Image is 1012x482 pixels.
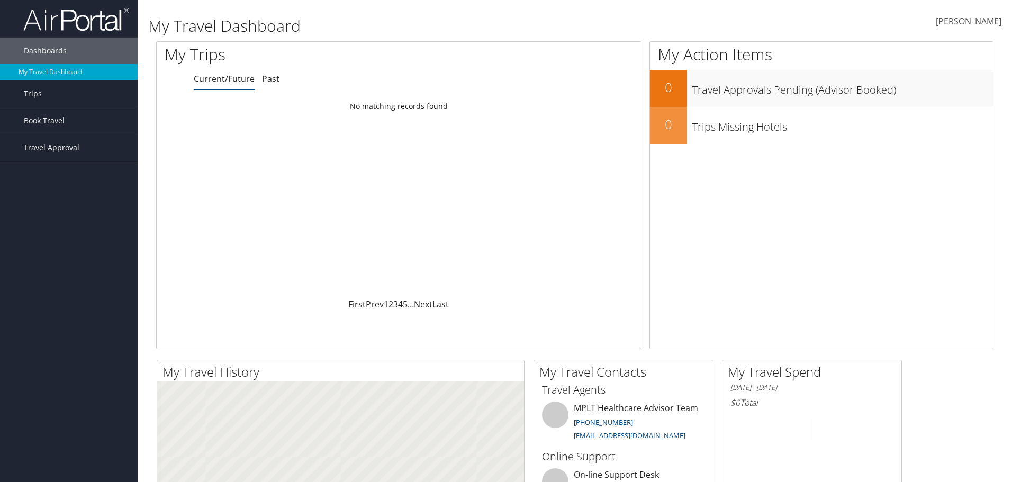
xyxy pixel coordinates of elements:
[403,298,408,310] a: 5
[936,15,1001,27] span: [PERSON_NAME]
[262,73,279,85] a: Past
[24,134,79,161] span: Travel Approval
[393,298,398,310] a: 3
[650,78,687,96] h2: 0
[348,298,366,310] a: First
[650,107,993,144] a: 0Trips Missing Hotels
[730,383,893,393] h6: [DATE] - [DATE]
[936,5,1001,38] a: [PERSON_NAME]
[539,363,713,381] h2: My Travel Contacts
[542,383,705,397] h3: Travel Agents
[542,449,705,464] h3: Online Support
[398,298,403,310] a: 4
[730,397,740,408] span: $0
[23,7,129,32] img: airportal-logo.png
[432,298,449,310] a: Last
[692,114,993,134] h3: Trips Missing Hotels
[692,77,993,97] h3: Travel Approvals Pending (Advisor Booked)
[574,431,685,440] a: [EMAIL_ADDRESS][DOMAIN_NAME]
[148,15,717,37] h1: My Travel Dashboard
[366,298,384,310] a: Prev
[24,38,67,64] span: Dashboards
[194,73,255,85] a: Current/Future
[650,115,687,133] h2: 0
[650,43,993,66] h1: My Action Items
[574,417,633,427] a: [PHONE_NUMBER]
[384,298,388,310] a: 1
[388,298,393,310] a: 2
[24,80,42,107] span: Trips
[24,107,65,134] span: Book Travel
[165,43,431,66] h1: My Trips
[728,363,901,381] h2: My Travel Spend
[157,97,641,116] td: No matching records found
[537,402,710,445] li: MPLT Healthcare Advisor Team
[162,363,524,381] h2: My Travel History
[414,298,432,310] a: Next
[650,70,993,107] a: 0Travel Approvals Pending (Advisor Booked)
[730,397,893,408] h6: Total
[408,298,414,310] span: …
